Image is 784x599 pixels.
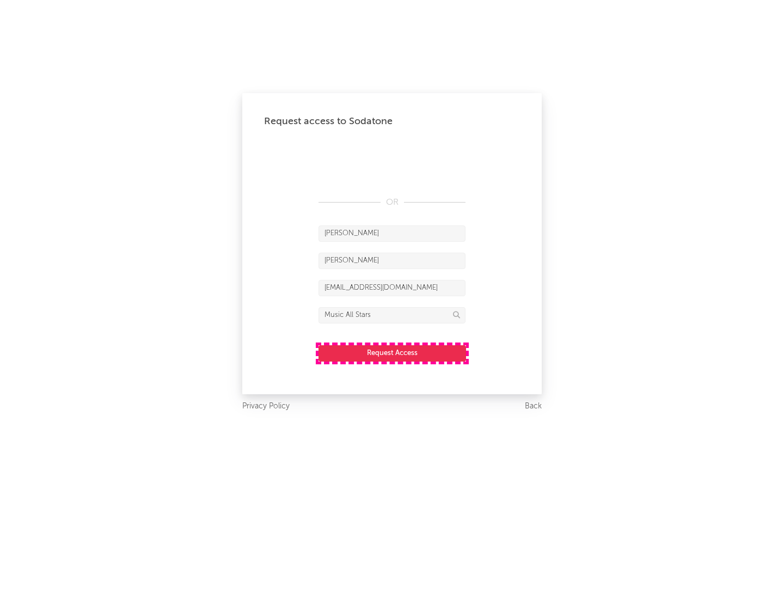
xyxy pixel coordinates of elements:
a: Back [525,400,542,413]
input: Last Name [318,253,465,269]
div: OR [318,196,465,209]
input: Email [318,280,465,296]
div: Request access to Sodatone [264,115,520,128]
input: First Name [318,225,465,242]
a: Privacy Policy [242,400,290,413]
button: Request Access [318,345,466,362]
input: Division [318,307,465,323]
